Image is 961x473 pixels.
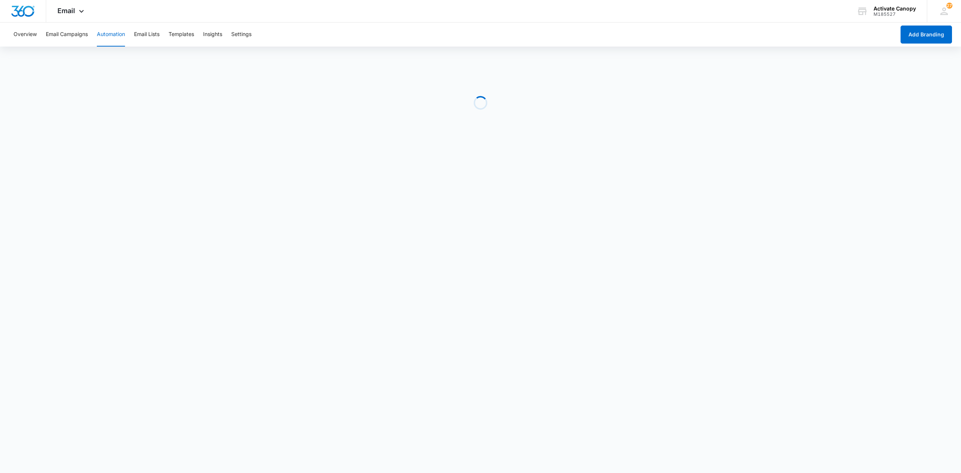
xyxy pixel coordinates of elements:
[134,2,148,16] a: Close modal
[134,23,160,47] button: Email Lists
[46,23,88,47] button: Email Campaigns
[946,3,952,9] span: 27
[901,26,952,44] button: Add Branding
[874,12,916,17] div: account id
[946,3,952,9] div: notifications count
[97,23,125,47] button: Automation
[94,160,135,174] a: Learn More
[8,111,143,145] p: Now, you can update your email automations with your brand information like your logo, main color...
[231,23,252,47] button: Settings
[169,23,194,47] button: Templates
[874,6,916,12] div: account name
[8,82,143,105] h2: Add your branding to your email automations
[57,7,75,15] span: Email
[203,23,222,47] button: Insights
[14,23,37,47] button: Overview
[92,138,124,145] a: support guide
